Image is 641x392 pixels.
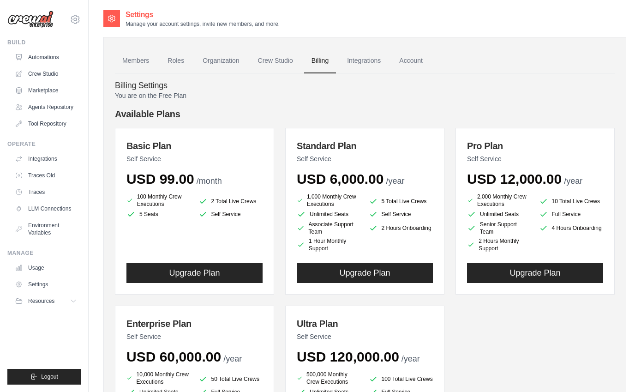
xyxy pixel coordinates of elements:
[126,139,263,152] h3: Basic Plan
[401,354,420,363] span: /year
[115,108,615,121] h4: Available Plans
[11,168,81,183] a: Traces Old
[11,260,81,275] a: Usage
[297,371,361,386] li: 500,000 Monthly Crew Executions
[297,332,433,341] p: Self Service
[297,171,383,187] span: USD 6,000.00
[11,151,81,166] a: Integrations
[126,332,263,341] p: Self Service
[41,373,58,380] span: Logout
[539,210,604,219] li: Full Service
[297,237,361,252] li: 1 Hour Monthly Support
[297,210,361,219] li: Unlimited Seats
[11,116,81,131] a: Tool Repository
[11,218,81,240] a: Environment Variables
[11,201,81,216] a: LLM Connections
[126,349,221,364] span: USD 60,000.00
[467,139,603,152] h3: Pro Plan
[340,48,388,73] a: Integrations
[126,263,263,283] button: Upgrade Plan
[7,369,81,385] button: Logout
[467,263,603,283] button: Upgrade Plan
[11,83,81,98] a: Marketplace
[251,48,300,73] a: Crew Studio
[467,193,532,208] li: 2,000 Monthly Crew Executions
[297,317,433,330] h3: Ultra Plan
[197,176,222,186] span: /month
[28,297,54,305] span: Resources
[369,373,433,386] li: 100 Total Live Crews
[7,140,81,148] div: Operate
[11,294,81,308] button: Resources
[115,81,615,91] h4: Billing Settings
[11,277,81,292] a: Settings
[115,91,615,100] p: You are on the Free Plan
[297,221,361,235] li: Associate Support Team
[126,171,194,187] span: USD 99.00
[297,263,433,283] button: Upgrade Plan
[467,171,562,187] span: USD 12,000.00
[386,176,404,186] span: /year
[115,48,156,73] a: Members
[467,221,532,235] li: Senior Support Team
[198,210,263,219] li: Self Service
[126,154,263,163] p: Self Service
[223,354,242,363] span: /year
[195,48,246,73] a: Organization
[369,221,433,235] li: 2 Hours Onboarding
[467,237,532,252] li: 2 Hours Monthly Support
[467,154,603,163] p: Self Service
[539,221,604,235] li: 4 Hours Onboarding
[564,176,582,186] span: /year
[126,371,191,386] li: 10,000 Monthly Crew Executions
[11,66,81,81] a: Crew Studio
[304,48,336,73] a: Billing
[126,193,191,208] li: 100 Monthly Crew Executions
[7,11,54,28] img: Logo
[7,249,81,257] div: Manage
[160,48,192,73] a: Roles
[11,185,81,199] a: Traces
[126,317,263,330] h3: Enterprise Plan
[467,210,532,219] li: Unlimited Seats
[369,195,433,208] li: 5 Total Live Crews
[198,373,263,386] li: 50 Total Live Crews
[126,20,280,28] p: Manage your account settings, invite new members, and more.
[11,100,81,115] a: Agents Repository
[198,195,263,208] li: 2 Total Live Crews
[11,50,81,65] a: Automations
[369,210,433,219] li: Self Service
[392,48,430,73] a: Account
[297,193,361,208] li: 1,000 Monthly Crew Executions
[539,195,604,208] li: 10 Total Live Crews
[126,210,191,219] li: 5 Seats
[126,9,280,20] h2: Settings
[297,154,433,163] p: Self Service
[297,139,433,152] h3: Standard Plan
[7,39,81,46] div: Build
[297,349,399,364] span: USD 120,000.00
